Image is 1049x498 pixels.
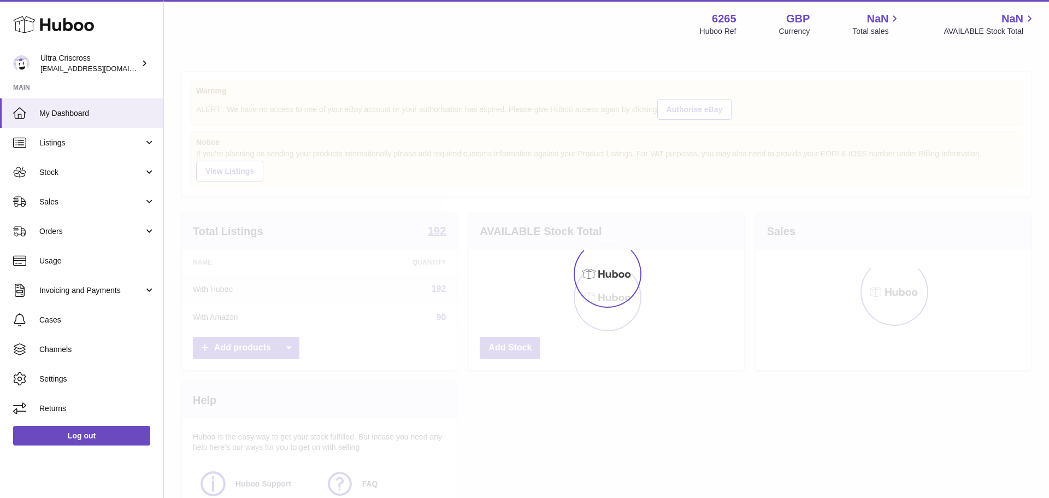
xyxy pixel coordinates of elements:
span: Orders [39,226,144,237]
span: Returns [39,403,155,414]
span: Channels [39,344,155,355]
span: NaN [867,11,888,26]
strong: GBP [786,11,810,26]
span: AVAILABLE Stock Total [944,26,1036,37]
strong: 6265 [712,11,736,26]
span: Sales [39,197,144,207]
span: NaN [1001,11,1023,26]
span: Settings [39,374,155,384]
span: Stock [39,167,144,178]
div: Currency [779,26,810,37]
span: Usage [39,256,155,266]
div: Huboo Ref [700,26,736,37]
img: internalAdmin-6265@internal.huboo.com [13,55,30,72]
span: Listings [39,138,144,148]
span: Cases [39,315,155,325]
a: NaN Total sales [852,11,901,37]
span: Total sales [852,26,901,37]
span: My Dashboard [39,108,155,119]
span: [EMAIL_ADDRESS][DOMAIN_NAME] [40,64,161,73]
a: Log out [13,426,150,446]
a: NaN AVAILABLE Stock Total [944,11,1036,37]
span: Invoicing and Payments [39,285,144,296]
div: Ultra Criscross [40,53,139,74]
